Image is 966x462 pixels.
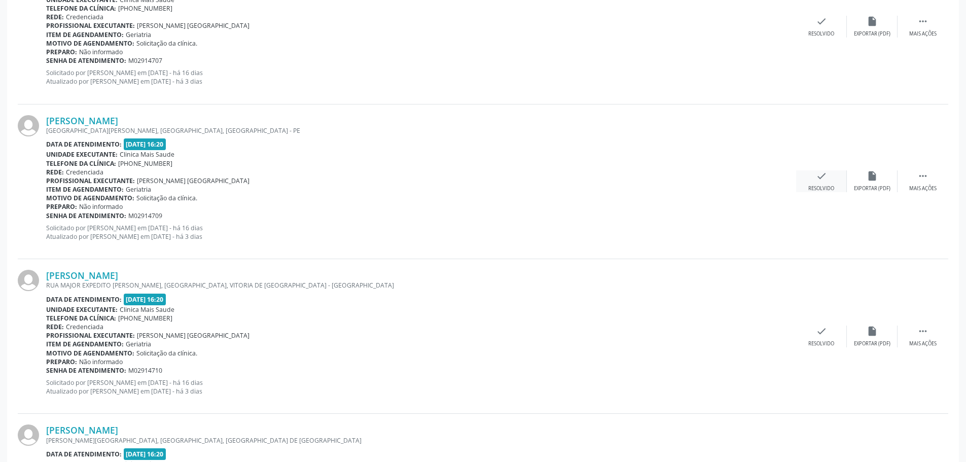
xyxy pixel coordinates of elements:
span: Solicitação da clínica. [136,39,197,48]
b: Telefone da clínica: [46,159,116,168]
span: [DATE] 16:20 [124,448,166,460]
b: Preparo: [46,202,77,211]
span: Solicitação da clínica. [136,349,197,358]
a: [PERSON_NAME] [46,424,118,436]
b: Unidade executante: [46,305,118,314]
b: Item de agendamento: [46,30,124,39]
b: Senha de atendimento: [46,211,126,220]
div: Mais ações [909,185,937,192]
a: [PERSON_NAME] [46,270,118,281]
div: [PERSON_NAME][GEOGRAPHIC_DATA], [GEOGRAPHIC_DATA], [GEOGRAPHIC_DATA] DE [GEOGRAPHIC_DATA] [46,436,796,445]
b: Motivo de agendamento: [46,194,134,202]
i: check [816,326,827,337]
span: [PHONE_NUMBER] [118,159,172,168]
div: Resolvido [808,340,834,347]
b: Item de agendamento: [46,185,124,194]
b: Senha de atendimento: [46,56,126,65]
b: Profissional executante: [46,176,135,185]
i:  [917,326,928,337]
span: M02914709 [128,211,162,220]
span: [PERSON_NAME] [GEOGRAPHIC_DATA] [137,21,249,30]
div: Resolvido [808,30,834,38]
div: Exportar (PDF) [854,30,890,38]
b: Profissional executante: [46,331,135,340]
b: Data de atendimento: [46,450,122,458]
b: Rede: [46,168,64,176]
i: insert_drive_file [867,16,878,27]
i: insert_drive_file [867,326,878,337]
p: Solicitado por [PERSON_NAME] em [DATE] - há 16 dias Atualizado por [PERSON_NAME] em [DATE] - há 3... [46,68,796,86]
i:  [917,16,928,27]
i:  [917,170,928,182]
img: img [18,270,39,291]
span: Não informado [79,202,123,211]
b: Profissional executante: [46,21,135,30]
span: Geriatria [126,30,151,39]
span: Geriatria [126,340,151,348]
p: Solicitado por [PERSON_NAME] em [DATE] - há 16 dias Atualizado por [PERSON_NAME] em [DATE] - há 3... [46,378,796,396]
span: [DATE] 16:20 [124,294,166,305]
span: Credenciada [66,168,103,176]
span: Clinica Mais Saude [120,150,174,159]
b: Item de agendamento: [46,340,124,348]
div: Mais ações [909,30,937,38]
div: Resolvido [808,185,834,192]
div: [GEOGRAPHIC_DATA][PERSON_NAME], [GEOGRAPHIC_DATA], [GEOGRAPHIC_DATA] - PE [46,126,796,135]
b: Senha de atendimento: [46,366,126,375]
b: Data de atendimento: [46,295,122,304]
div: RUA MAJOR EXPEDITO [PERSON_NAME], [GEOGRAPHIC_DATA], VITORIA DE [GEOGRAPHIC_DATA] - [GEOGRAPHIC_D... [46,281,796,290]
div: Exportar (PDF) [854,185,890,192]
span: Não informado [79,48,123,56]
b: Motivo de agendamento: [46,39,134,48]
b: Unidade executante: [46,150,118,159]
span: [DATE] 16:20 [124,138,166,150]
span: [PERSON_NAME] [GEOGRAPHIC_DATA] [137,176,249,185]
b: Data de atendimento: [46,140,122,149]
span: Geriatria [126,185,151,194]
div: Mais ações [909,340,937,347]
p: Solicitado por [PERSON_NAME] em [DATE] - há 16 dias Atualizado por [PERSON_NAME] em [DATE] - há 3... [46,224,796,241]
a: [PERSON_NAME] [46,115,118,126]
span: M02914707 [128,56,162,65]
b: Rede: [46,13,64,21]
i: check [816,170,827,182]
img: img [18,115,39,136]
b: Telefone da clínica: [46,314,116,323]
i: check [816,16,827,27]
span: Credenciada [66,323,103,331]
span: [PERSON_NAME] [GEOGRAPHIC_DATA] [137,331,249,340]
span: Solicitação da clínica. [136,194,197,202]
span: [PHONE_NUMBER] [118,4,172,13]
div: Exportar (PDF) [854,340,890,347]
b: Motivo de agendamento: [46,349,134,358]
span: M02914710 [128,366,162,375]
span: Não informado [79,358,123,366]
b: Telefone da clínica: [46,4,116,13]
b: Preparo: [46,358,77,366]
img: img [18,424,39,446]
i: insert_drive_file [867,170,878,182]
b: Rede: [46,323,64,331]
b: Preparo: [46,48,77,56]
span: [PHONE_NUMBER] [118,314,172,323]
span: Credenciada [66,13,103,21]
span: Clinica Mais Saude [120,305,174,314]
